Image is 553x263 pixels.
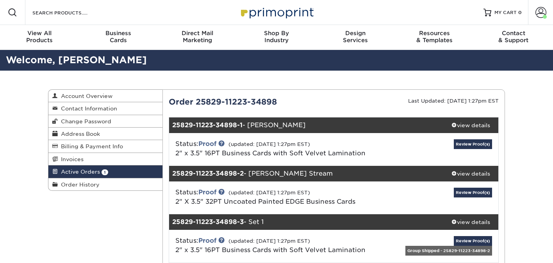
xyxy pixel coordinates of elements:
strong: 25829-11223-34898-2 [172,170,244,177]
a: Review Proof(s) [454,236,492,246]
div: Services [316,30,395,44]
input: SEARCH PRODUCTS..... [32,8,108,17]
span: MY CART [494,9,517,16]
span: Invoices [58,156,84,162]
div: - [PERSON_NAME] [169,117,444,133]
div: Group Shipped - 25829-11223-34898-2 [405,246,492,256]
span: Direct Mail [158,30,237,37]
a: 2" x 3.5" 16PT Business Cards with Soft Velvet Lamination [175,246,366,254]
strong: 25829-11223-34898-3 [172,218,244,226]
span: Resources [395,30,474,37]
a: Review Proof(s) [454,188,492,197]
a: DesignServices [316,25,395,50]
span: Order History [58,181,100,188]
span: Change Password [58,118,111,124]
a: Invoices [48,153,162,165]
a: Review Proof(s) [454,139,492,149]
span: Address Book [58,131,100,137]
div: view details [443,121,498,129]
a: view details [443,117,498,133]
a: Billing & Payment Info [48,140,162,153]
a: Contact Information [48,102,162,115]
div: & Support [474,30,553,44]
a: view details [443,166,498,181]
small: (updated: [DATE] 1:27pm EST) [228,141,310,147]
span: Contact Information [58,105,117,112]
span: Billing & Payment Info [58,143,123,149]
div: - [PERSON_NAME] Stream [169,166,444,181]
a: Proof [198,188,216,196]
a: Active Orders 1 [48,165,162,178]
a: Order History [48,178,162,190]
a: 2" X 3.5" 32PT Uncoated Painted EDGE Business Cards [175,198,355,205]
span: Account Overview [58,93,112,99]
div: Marketing [158,30,237,44]
a: view details [443,214,498,230]
small: Last Updated: [DATE] 1:27pm EST [408,98,499,104]
span: Design [316,30,395,37]
strong: 25829-11223-34898-1 [172,121,243,129]
div: view details [443,170,498,178]
a: Address Book [48,128,162,140]
span: 0 [518,10,522,15]
div: & Templates [395,30,474,44]
div: Status: [169,139,389,158]
a: Direct MailMarketing [158,25,237,50]
a: Proof [198,237,216,244]
span: Active Orders [58,169,100,175]
a: Proof [198,140,216,147]
a: Shop ByIndustry [237,25,316,50]
a: Account Overview [48,90,162,102]
a: BusinessCards [79,25,158,50]
small: (updated: [DATE] 1:27pm EST) [228,190,310,195]
span: 1 [102,169,108,175]
div: view details [443,218,498,226]
a: Resources& Templates [395,25,474,50]
img: Primoprint [237,4,316,21]
div: Cards [79,30,158,44]
small: (updated: [DATE] 1:27pm EST) [228,238,310,244]
div: Status: [169,236,389,255]
a: Change Password [48,115,162,128]
div: Order 25829-11223-34898 [163,96,334,108]
a: Contact& Support [474,25,553,50]
span: Business [79,30,158,37]
span: Shop By [237,30,316,37]
div: - Set 1 [169,214,444,230]
span: Contact [474,30,553,37]
div: Industry [237,30,316,44]
div: Status: [169,188,389,206]
a: 2" x 3.5" 16PT Business Cards with Soft Velvet Lamination [175,149,366,157]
